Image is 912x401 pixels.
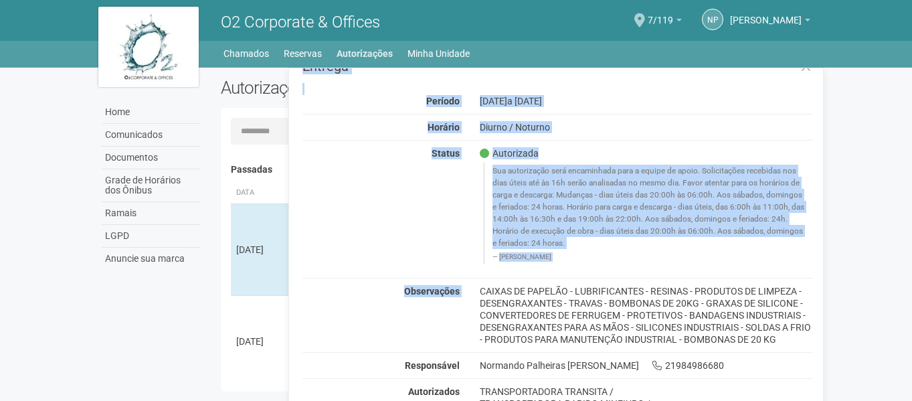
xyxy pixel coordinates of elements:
div: TRANSPORTADORA TRANSITA / [480,386,814,398]
strong: Autorizados [408,386,460,397]
th: Data [231,182,291,204]
a: Autorizações [337,44,393,63]
a: Grade de Horários dos Ônibus [102,169,201,202]
a: 7/119 [648,17,682,27]
strong: Responsável [405,360,460,371]
blockquote: Sua autorização será encaminhada para a equipe de apoio. Solicitações recebidas nos dias úteis at... [483,163,814,264]
a: Reservas [284,44,322,63]
div: CAIXAS DE PAPELÃO - LUBRIFICANTES - RESINAS - PRODUTOS DE LIMPEZA - DESENGRAXANTES - TRAVAS - BOM... [470,285,824,345]
a: Anuncie sua marca [102,248,201,270]
a: Home [102,101,201,124]
div: Normando Palheiras [PERSON_NAME] 21984986680 [470,359,824,372]
footer: [PERSON_NAME] [492,252,806,262]
a: Ramais [102,202,201,225]
h3: Entrega [302,60,813,73]
strong: Status [432,148,460,159]
strong: Horário [428,122,460,133]
span: NORMANDO PALHEIRAS JOSE [730,2,802,25]
a: [PERSON_NAME] [730,17,810,27]
div: Diurno / Noturno [470,121,824,133]
h4: Passadas [231,165,804,175]
span: 7/119 [648,2,673,25]
a: NP [702,9,723,30]
span: Autorizada [480,147,539,159]
h2: Autorizações [221,78,507,98]
span: O2 Corporate & Offices [221,13,380,31]
a: Comunicados [102,124,201,147]
img: logo.jpg [98,7,199,87]
strong: Observações [404,286,460,297]
div: [DATE] [470,95,824,107]
a: Documentos [102,147,201,169]
strong: Período [426,96,460,106]
a: Chamados [223,44,269,63]
div: [DATE] [236,335,286,348]
span: a [DATE] [507,96,542,106]
a: Minha Unidade [407,44,470,63]
a: LGPD [102,225,201,248]
div: [DATE] [236,243,286,256]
